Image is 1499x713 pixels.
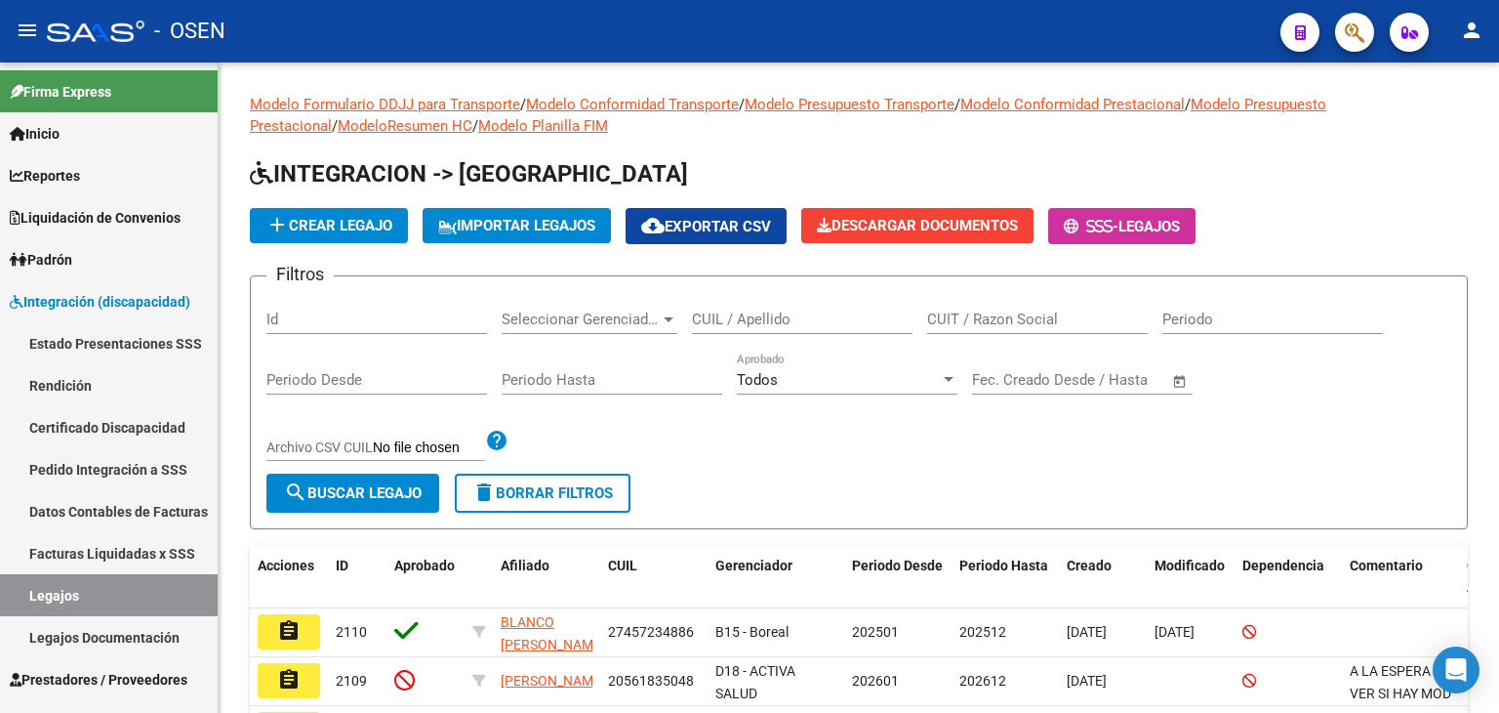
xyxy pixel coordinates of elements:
span: 20561835048 [608,673,694,689]
span: Aprobado [394,558,455,573]
datatable-header-cell: Periodo Hasta [952,545,1059,609]
a: Modelo Planilla FIM [478,117,608,135]
span: 202512 [959,624,1006,640]
span: Reportes [10,165,80,187]
span: 27457234886 [608,624,694,640]
span: Legajos [1118,218,1180,235]
span: Gerenciador [715,558,792,573]
a: Modelo Conformidad Transporte [526,96,739,113]
span: INTEGRACION -> [GEOGRAPHIC_DATA] [250,160,688,188]
datatable-header-cell: Acciones [250,545,328,609]
datatable-header-cell: Creado [1059,545,1147,609]
mat-icon: cloud_download [641,214,665,237]
button: Crear Legajo [250,208,408,243]
span: [DATE] [1067,624,1107,640]
span: Creado [1067,558,1112,573]
span: CUIL [608,558,637,573]
span: Integración (discapacidad) [10,291,190,313]
span: Archivo CSV CUIL [266,440,373,455]
span: Afiliado [501,558,549,573]
button: IMPORTAR LEGAJOS [423,208,611,243]
a: Modelo Presupuesto Transporte [745,96,954,113]
mat-icon: search [284,481,307,504]
datatable-header-cell: Comentario [1342,545,1459,609]
datatable-header-cell: ID [328,545,386,609]
span: - OSEN [154,10,225,53]
datatable-header-cell: Afiliado [493,545,600,609]
mat-icon: assignment [277,668,301,692]
span: Acciones [258,558,314,573]
span: Exportar CSV [641,218,771,235]
span: Periodo Hasta [959,558,1048,573]
span: Descargar Documentos [817,217,1018,234]
datatable-header-cell: Dependencia [1235,545,1342,609]
button: -Legajos [1048,208,1195,244]
span: 2109 [336,673,367,689]
span: D18 - ACTIVA SALUD [715,663,795,701]
span: Periodo Desde [852,558,943,573]
span: 202612 [959,673,1006,689]
button: Exportar CSV [626,208,787,244]
datatable-header-cell: Periodo Desde [844,545,952,609]
datatable-header-cell: Aprobado [386,545,465,609]
div: Open Intercom Messenger [1433,647,1479,693]
a: ModeloResumen HC [338,117,472,135]
span: Seleccionar Gerenciador [502,311,660,328]
span: Padrón [10,249,72,271]
span: Liquidación de Convenios [10,207,181,229]
span: - [1064,218,1118,235]
datatable-header-cell: Gerenciador [708,545,844,609]
span: ID [336,558,348,573]
button: Borrar Filtros [455,474,630,513]
input: Fecha fin [1069,371,1163,389]
mat-icon: add [265,213,289,236]
span: 202501 [852,624,899,640]
input: Archivo CSV CUIL [373,440,485,457]
span: Todos [737,371,778,389]
span: Modificado [1155,558,1225,573]
span: Comentario [1350,558,1423,573]
span: [DATE] [1067,673,1107,689]
mat-icon: person [1460,19,1483,42]
span: [DATE] [1155,624,1195,640]
button: Descargar Documentos [801,208,1033,243]
span: Borrar Filtros [472,484,613,502]
mat-icon: delete [472,481,496,504]
span: Dependencia [1242,558,1324,573]
a: Modelo Conformidad Prestacional [960,96,1185,113]
span: 202601 [852,673,899,689]
span: IMPORTAR LEGAJOS [438,217,595,234]
span: Crear Legajo [265,217,392,234]
span: Inicio [10,123,60,145]
span: B15 - Boreal [715,624,789,640]
button: Buscar Legajo [266,474,439,513]
mat-icon: help [485,429,508,452]
h3: Filtros [266,261,334,288]
a: Modelo Formulario DDJJ para Transporte [250,96,520,113]
button: Open calendar [1169,370,1192,393]
span: Firma Express [10,81,111,103]
span: Prestadores / Proveedores [10,669,187,691]
input: Fecha inicio [972,371,1051,389]
span: 2110 [336,624,367,640]
span: [PERSON_NAME] [501,673,605,689]
span: Buscar Legajo [284,484,422,502]
datatable-header-cell: CUIL [600,545,708,609]
mat-icon: menu [16,19,39,42]
span: BLANCO [PERSON_NAME] [501,614,605,652]
mat-icon: assignment [277,619,301,643]
datatable-header-cell: Modificado [1147,545,1235,609]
